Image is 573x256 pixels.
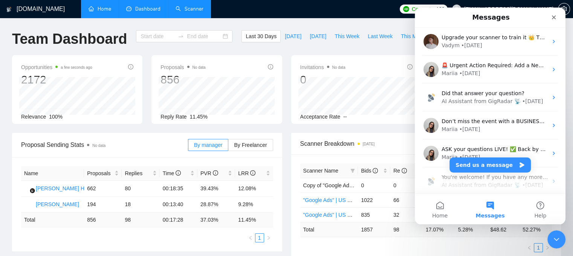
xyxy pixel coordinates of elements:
[176,170,181,176] span: info-circle
[36,200,79,208] div: [PERSON_NAME]
[358,222,390,237] td: 1857
[390,193,423,207] td: 66
[27,90,106,98] div: AI Assistant from GigRadar 📡
[303,182,411,188] span: Copy of "Google Ads" | US & US Only | Expert
[393,168,407,174] span: Re
[160,213,197,227] td: 00:17:28
[176,6,203,12] a: searchScanner
[194,142,222,148] span: By manager
[128,64,133,69] span: info-circle
[358,207,390,222] td: 835
[101,187,151,217] button: Help
[160,114,186,120] span: Reply Rate
[300,222,358,237] td: Total
[361,168,378,174] span: Bids
[454,6,459,12] span: user
[21,166,84,181] th: Name
[44,62,66,70] div: • [DATE]
[455,222,487,237] td: 5.28 %
[21,72,92,87] div: 2172
[303,168,338,174] span: Scanner Name
[300,63,345,72] span: Invitations
[36,184,93,193] div: [PERSON_NAME] Heart
[234,142,267,148] span: By Freelancer
[44,146,66,154] div: • [DATE]
[187,32,221,40] input: End date
[49,114,63,120] span: 100%
[193,65,206,69] span: No data
[246,32,277,40] span: Last 30 Days
[27,167,271,173] span: You're welcome! If you have any more questions or need further assistance, feel free to ask.
[255,233,264,242] li: 1
[200,170,218,176] span: PVR
[30,188,35,193] img: gigradar-bm.png
[27,83,110,89] span: Did that answer your question?
[343,114,347,120] span: --
[397,30,431,42] button: This Month
[84,213,122,227] td: 856
[84,197,122,213] td: 194
[24,201,79,207] a: AW[PERSON_NAME]
[87,169,113,177] span: Proposals
[390,222,423,237] td: 98
[306,30,330,42] button: [DATE]
[332,65,345,69] span: No data
[558,3,570,15] button: setting
[235,213,273,227] td: 11.45 %
[9,138,24,153] img: Profile image for Mariia
[330,30,364,42] button: This Week
[122,213,159,227] td: 98
[412,5,434,13] span: Connects:
[264,233,273,242] button: right
[250,170,255,176] span: info-circle
[255,234,264,242] a: 1
[520,222,552,237] td: 52.27 %
[238,170,255,176] span: LRR
[525,243,534,252] button: left
[545,245,550,250] span: right
[197,213,235,227] td: 37.03 %
[160,72,205,87] div: 856
[300,72,345,87] div: 0
[197,197,235,213] td: 28.87%
[27,118,43,126] div: Mariia
[246,233,255,242] li: Previous Page
[190,114,208,120] span: 11.45%
[285,32,301,40] span: [DATE]
[9,82,24,97] img: Profile image for AI Assistant from GigRadar 📡
[303,197,391,203] a: "Google Ads" | US & US Only | Expert
[61,205,90,211] span: Messages
[248,236,253,240] span: left
[160,63,205,72] span: Proposals
[264,233,273,242] li: Next Page
[213,170,218,176] span: info-circle
[268,64,273,69] span: info-circle
[89,6,111,12] a: homeHome
[84,181,122,197] td: 662
[9,110,24,125] img: Profile image for Mariia
[401,32,427,40] span: This Month
[335,32,359,40] span: This Week
[349,165,356,176] span: filter
[197,181,235,197] td: 39.43%
[534,243,543,252] li: 1
[436,5,444,13] span: 189
[423,222,455,237] td: 17.07 %
[122,181,159,197] td: 80
[402,168,407,173] span: info-circle
[527,245,532,250] span: left
[21,114,46,120] span: Relevance
[24,200,34,209] img: AW
[415,8,565,224] iframe: Intercom live chat
[350,168,355,173] span: filter
[44,118,66,126] div: • [DATE]
[24,184,34,193] img: KH
[119,205,131,211] span: Help
[141,32,175,40] input: Start date
[246,233,255,242] button: left
[407,64,413,69] span: info-circle
[24,185,93,191] a: KH[PERSON_NAME] Heart
[122,197,159,213] td: 18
